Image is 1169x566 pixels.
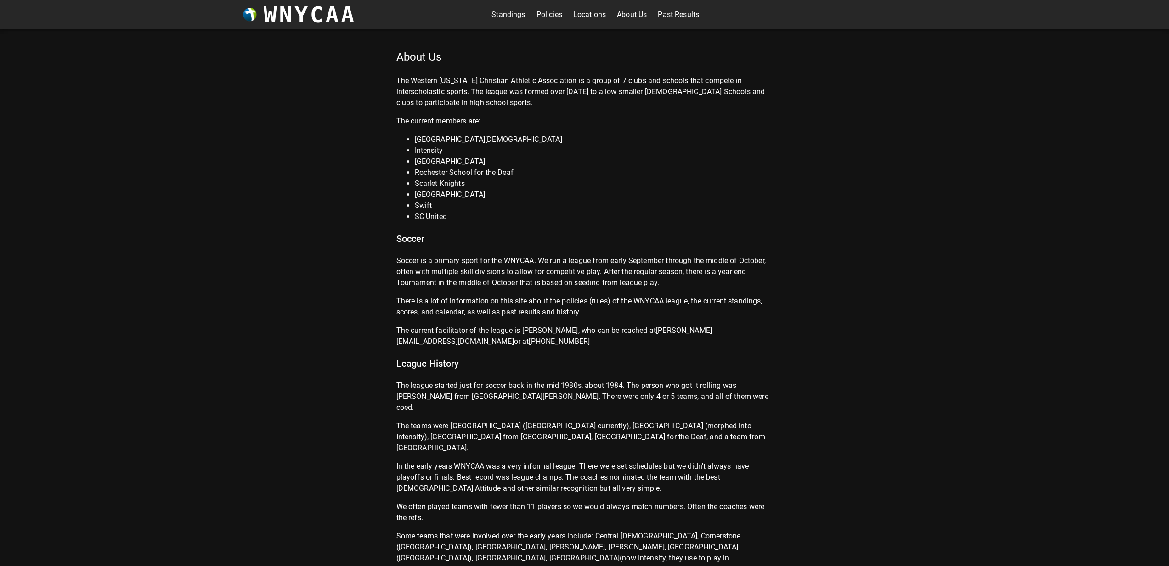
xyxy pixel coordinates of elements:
p: The current facilitator of the league is [PERSON_NAME], who can be reached at or at [396,325,773,347]
img: wnycaaBall.png [243,8,257,22]
p: The teams were [GEOGRAPHIC_DATA] ([GEOGRAPHIC_DATA] currently), [GEOGRAPHIC_DATA] (morphed into I... [396,420,773,454]
li: [GEOGRAPHIC_DATA] [415,189,773,200]
li: SC United [415,211,773,222]
a: Locations [573,7,606,22]
a: Standings [491,7,525,22]
li: Swift [415,200,773,211]
li: Intensity [415,145,773,156]
p: There is a lot of information on this site about the policies (rules) of the WNYCAA league, the c... [396,296,773,318]
p: About Us [396,50,773,64]
li: Rochester School for the Deaf [415,167,773,178]
a: Policies [536,7,562,22]
p: League History [396,356,773,371]
a: About Us [617,7,647,22]
p: The league started just for soccer back in the mid 1980s, about 1984. The person who got it rolli... [396,380,773,413]
li: [GEOGRAPHIC_DATA] [415,156,773,167]
li: [GEOGRAPHIC_DATA][DEMOGRAPHIC_DATA] [415,134,773,145]
p: Soccer is a primary sport for the WNYCAA. We run a league from early September through the middle... [396,255,773,288]
p: The current members are: [396,116,773,127]
a: Past Results [658,7,699,22]
a: [PHONE_NUMBER] [529,337,590,346]
li: Scarlet Knights [415,178,773,189]
h3: WNYCAA [264,2,356,28]
p: Soccer [396,231,773,246]
p: In the early years WNYCAA was a very informal league. There were set schedules but we didn't alwa... [396,461,773,494]
p: The Western [US_STATE] Christian Athletic Association is a group of 7 clubs and schools that comp... [396,75,773,108]
p: We often played teams with fewer than 11 players so we would always match numbers. Often the coac... [396,501,773,523]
